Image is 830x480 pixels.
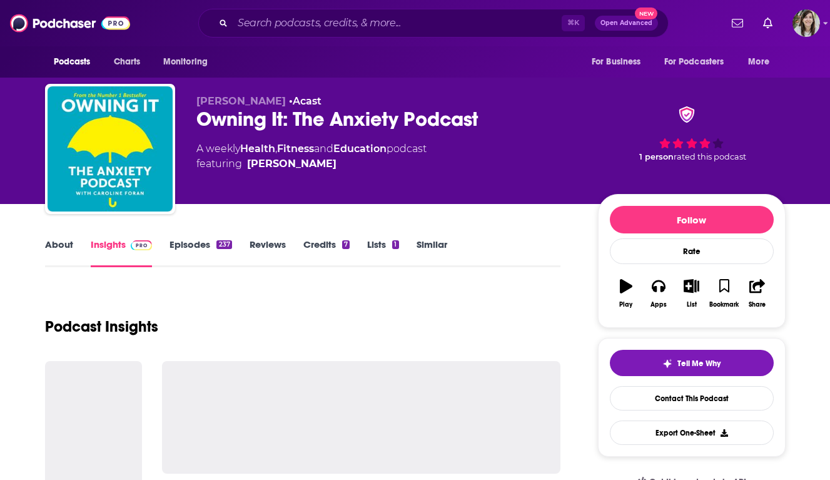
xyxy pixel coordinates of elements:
[10,11,130,35] img: Podchaser - Follow, Share and Rate Podcasts
[275,143,277,155] span: ,
[610,206,774,233] button: Follow
[106,50,148,74] a: Charts
[792,9,820,37] button: Show profile menu
[610,421,774,445] button: Export One-Sheet
[131,240,153,250] img: Podchaser Pro
[650,301,667,309] div: Apps
[216,240,231,249] div: 237
[675,271,707,316] button: List
[333,143,387,155] a: Education
[758,13,777,34] a: Show notifications dropdown
[163,53,208,71] span: Monitoring
[48,86,173,212] img: Owning It: The Anxiety Podcast
[114,53,141,71] span: Charts
[45,50,107,74] button: open menu
[610,350,774,376] button: tell me why sparkleTell Me Why
[592,53,641,71] span: For Business
[675,106,699,123] img: verified Badge
[727,13,748,34] a: Show notifications dropdown
[196,141,427,171] div: A weekly podcast
[677,359,721,369] span: Tell Me Why
[303,238,350,267] a: Credits7
[749,301,766,309] div: Share
[619,301,632,309] div: Play
[792,9,820,37] span: Logged in as devinandrade
[709,301,739,309] div: Bookmark
[54,53,91,71] span: Podcasts
[708,271,741,316] button: Bookmark
[687,301,697,309] div: List
[342,240,350,249] div: 7
[289,95,321,107] span: •
[600,20,652,26] span: Open Advanced
[635,8,657,19] span: New
[595,16,658,31] button: Open AdvancedNew
[642,271,675,316] button: Apps
[91,238,153,267] a: InsightsPodchaser Pro
[417,238,447,267] a: Similar
[233,13,562,33] input: Search podcasts, credits, & more...
[656,50,742,74] button: open menu
[314,143,333,155] span: and
[662,359,672,369] img: tell me why sparkle
[250,238,286,267] a: Reviews
[45,238,73,267] a: About
[583,50,657,74] button: open menu
[610,238,774,264] div: Rate
[674,152,746,161] span: rated this podcast
[639,152,674,161] span: 1 person
[792,9,820,37] img: User Profile
[247,156,337,171] a: [PERSON_NAME]
[293,95,321,107] a: Acast
[196,156,427,171] span: featuring
[277,143,314,155] a: Fitness
[610,386,774,411] a: Contact This Podcast
[748,53,769,71] span: More
[741,271,773,316] button: Share
[739,50,785,74] button: open menu
[610,271,642,316] button: Play
[45,317,158,336] h1: Podcast Insights
[170,238,231,267] a: Episodes237
[154,50,224,74] button: open menu
[198,9,669,38] div: Search podcasts, credits, & more...
[196,95,286,107] span: [PERSON_NAME]
[598,95,786,173] div: verified Badge 1 personrated this podcast
[392,240,398,249] div: 1
[562,15,585,31] span: ⌘ K
[664,53,724,71] span: For Podcasters
[367,238,398,267] a: Lists1
[240,143,275,155] a: Health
